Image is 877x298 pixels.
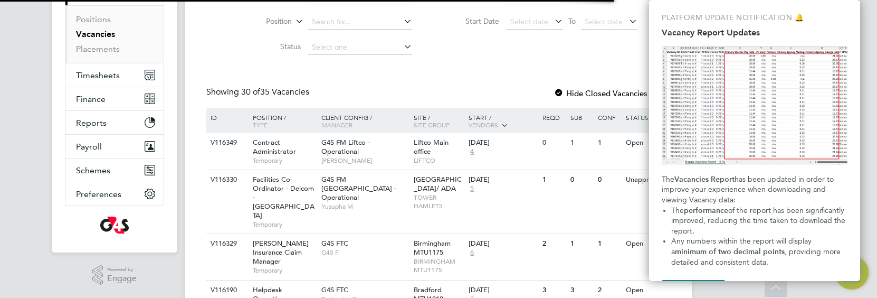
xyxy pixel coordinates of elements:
[208,133,245,153] div: V116349
[76,14,111,24] a: Positions
[595,234,623,254] div: 1
[662,46,847,165] img: Highlight Columns with Numbers in the Vacancies Report
[671,206,684,215] span: The
[208,234,245,254] div: V116329
[675,247,785,256] strong: minimum of two decimal points
[684,206,728,215] strong: performance
[540,108,567,126] div: Reqd
[595,133,623,153] div: 1
[662,27,847,38] h2: Vacancy Report Updates
[308,40,412,55] input: Select one
[565,14,579,28] span: To
[414,156,464,165] span: LIFTCO
[253,156,316,165] span: Temporary
[623,234,669,254] div: Open
[321,202,408,211] span: Yusupha M
[208,108,245,126] div: ID
[466,108,540,135] div: Start /
[568,170,595,190] div: 0
[76,189,121,199] span: Preferences
[253,239,309,266] span: [PERSON_NAME] Insurance Claim Manager
[568,108,595,126] div: Sub
[240,42,301,51] label: Status
[510,17,548,26] span: Select date
[414,175,462,193] span: [GEOGRAPHIC_DATA]/ ADA
[568,234,595,254] div: 1
[540,170,567,190] div: 1
[469,286,537,295] div: [DATE]
[595,108,623,126] div: Conf
[76,44,120,54] a: Placements
[414,239,451,257] span: Birmingham MTU1175
[65,217,164,234] a: Go to home page
[623,133,669,153] div: Open
[414,257,464,274] span: BIRMINGHAM MTU1175
[662,13,847,23] p: PLATFORM UPDATE NOTIFICATION 🔔
[319,108,411,134] div: Client Config /
[76,165,110,175] span: Schemes
[438,16,499,26] label: Start Date
[671,206,847,236] span: of the report has been significantly improved, reducing the time taken to download the report.
[469,175,537,184] div: [DATE]
[414,138,449,156] span: Liftco Main office
[540,133,567,153] div: 0
[623,170,669,190] div: Unapproved
[76,142,102,152] span: Payroll
[100,217,129,234] img: g4s-logo-retina.png
[321,285,348,294] span: G4S FTC
[253,220,316,229] span: Temporary
[253,175,314,220] span: Facilities Co-Ordinator - Delcom - [GEOGRAPHIC_DATA]
[469,138,537,147] div: [DATE]
[321,138,370,156] span: G4S FM Liftco - Operational
[585,17,623,26] span: Select date
[76,70,120,80] span: Timesheets
[411,108,466,134] div: Site /
[321,248,408,257] span: G4S F
[206,87,311,98] div: Showing
[76,29,115,39] a: Vacancies
[662,175,674,184] span: The
[107,265,137,274] span: Powered by
[253,138,296,156] span: Contract Administrator
[469,239,537,248] div: [DATE]
[76,94,106,104] span: Finance
[76,118,107,128] span: Reports
[469,147,475,156] span: 4
[208,170,245,190] div: V116330
[253,120,268,129] span: Type
[671,237,814,256] span: Any numbers within the report will display a
[469,184,475,193] span: 5
[662,175,836,204] span: has been updated in order to improve your experience when downloading and viewing Vacancy data:
[241,87,309,97] span: 35 Vacancies
[469,120,498,129] span: Vendors
[241,87,260,97] span: 30 of
[674,175,735,184] strong: Vacancies Report
[671,247,843,267] span: , providing more detailed and consistent data.
[414,120,450,129] span: Site Group
[469,248,475,257] span: 6
[107,274,137,283] span: Engage
[321,175,396,202] span: G4S FM [GEOGRAPHIC_DATA] - Operational
[540,234,567,254] div: 2
[554,88,647,98] label: Hide Closed Vacancies
[253,266,316,275] span: Temporary
[623,108,669,126] div: Status
[414,193,464,210] span: TOWER HAMLETS
[595,170,623,190] div: 0
[321,239,348,248] span: G4S FTC
[568,133,595,153] div: 1
[245,108,319,134] div: Position /
[321,120,352,129] span: Manager
[308,15,412,30] input: Search for...
[231,16,292,27] label: Position
[321,156,408,165] span: [PERSON_NAME]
